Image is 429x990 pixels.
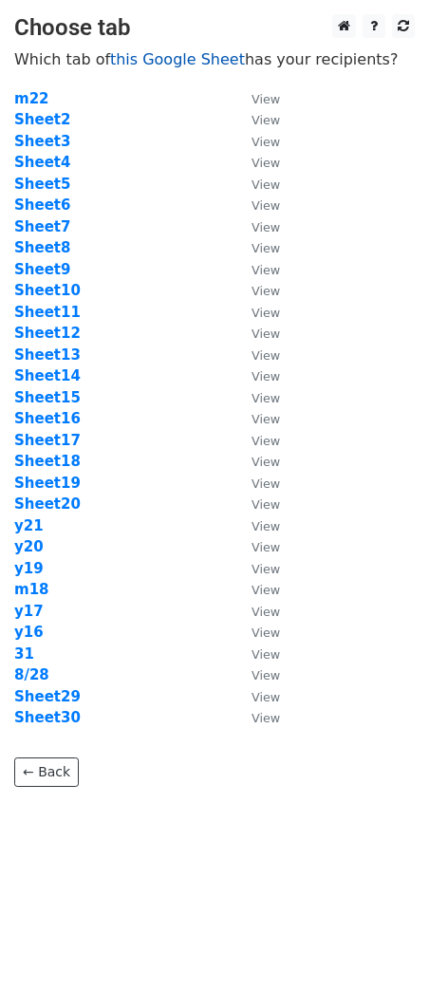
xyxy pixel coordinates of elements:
small: View [252,626,280,640]
a: Sheet30 [14,709,81,726]
a: View [233,367,280,384]
small: View [252,476,280,491]
small: View [252,412,280,426]
a: View [233,603,280,620]
a: View [233,475,280,492]
a: View [233,282,280,299]
a: View [233,666,280,683]
a: Sheet14 [14,367,81,384]
a: View [233,111,280,128]
a: View [233,133,280,150]
a: Sheet20 [14,495,81,513]
small: View [252,327,280,341]
a: Sheet5 [14,176,70,193]
a: View [233,709,280,726]
a: m18 [14,581,49,598]
a: y21 [14,517,44,534]
a: m22 [14,90,49,107]
small: View [252,177,280,192]
small: View [252,668,280,682]
a: this Google Sheet [110,50,245,68]
small: View [252,369,280,383]
small: View [252,583,280,597]
small: View [252,690,280,704]
strong: Sheet7 [14,218,70,235]
small: View [252,306,280,320]
a: Sheet2 [14,111,70,128]
a: y20 [14,538,44,555]
a: Sheet17 [14,432,81,449]
a: View [233,688,280,705]
strong: Sheet8 [14,239,70,256]
a: Sheet15 [14,389,81,406]
small: View [252,540,280,554]
iframe: Chat Widget [334,899,429,990]
a: View [233,645,280,663]
small: View [252,92,280,106]
a: View [233,432,280,449]
h3: Choose tab [14,14,415,42]
small: View [252,156,280,170]
strong: y19 [14,560,44,577]
a: View [233,538,280,555]
a: y16 [14,624,44,641]
a: View [233,624,280,641]
a: Sheet11 [14,304,81,321]
small: View [252,113,280,127]
small: View [252,198,280,213]
a: View [233,517,280,534]
a: View [233,154,280,171]
a: 8/28 [14,666,49,683]
a: View [233,261,280,278]
small: View [252,519,280,533]
a: View [233,218,280,235]
small: View [252,562,280,576]
small: View [252,263,280,277]
small: View [252,605,280,619]
small: View [252,711,280,725]
a: View [233,239,280,256]
a: Sheet12 [14,325,81,342]
strong: Sheet10 [14,282,81,299]
a: View [233,304,280,321]
a: Sheet6 [14,196,70,214]
a: y17 [14,603,44,620]
small: View [252,434,280,448]
a: Sheet19 [14,475,81,492]
a: Sheet9 [14,261,70,278]
a: Sheet29 [14,688,81,705]
small: View [252,241,280,255]
a: Sheet13 [14,346,81,364]
small: View [252,220,280,234]
a: View [233,389,280,406]
a: Sheet18 [14,453,81,470]
a: Sheet16 [14,410,81,427]
a: Sheet3 [14,133,70,150]
a: View [233,196,280,214]
a: View [233,495,280,513]
a: 31 [14,645,34,663]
